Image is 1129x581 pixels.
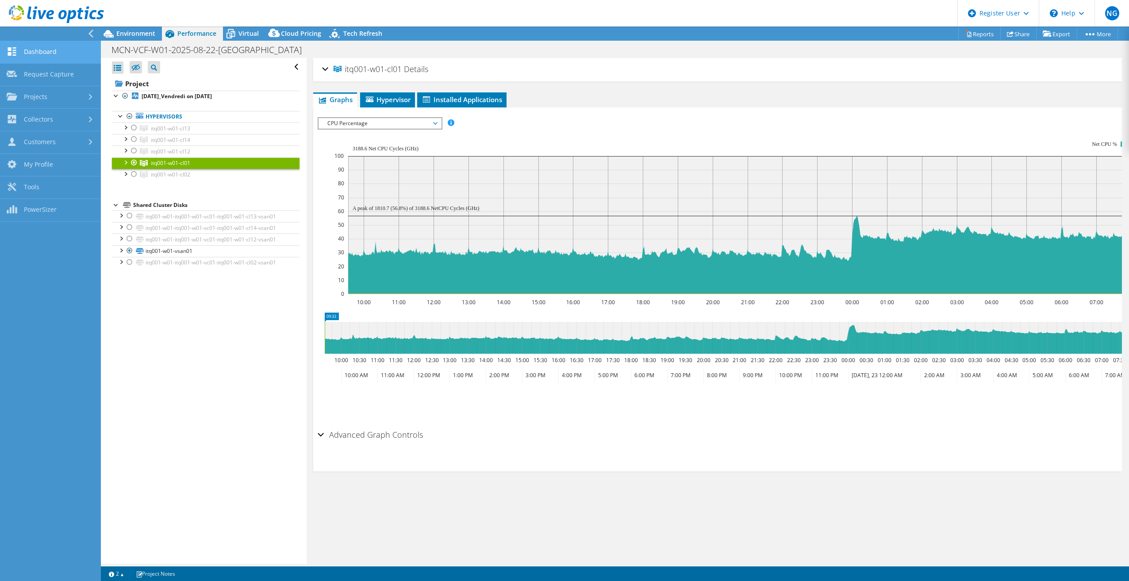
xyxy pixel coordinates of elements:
a: itq001-w01-itq001-w01-vc01-itq001-w01-cl12-vsan01 [112,233,300,245]
h2: Advanced Graph Controls [318,426,423,443]
text: 20:00 [696,356,710,364]
text: 19:00 [660,356,674,364]
span: Virtual [238,29,259,38]
text: 11:00 [392,298,405,306]
a: itq001-w01-itq001-w01-vc01-itq001-w01-cl02-vsan01 [112,257,300,268]
text: 21:00 [741,298,754,306]
text: 20:00 [706,298,719,306]
a: itq001-w01-vsan01 [112,245,300,257]
text: 07:00 [1094,356,1108,364]
text: 12:00 [407,356,420,364]
text: 11:00 [370,356,384,364]
text: A peak of 1810.7 (56.8%) of 3188.6 NetCPU Cycles (GHz) [353,205,480,211]
span: Hypervisor [365,95,411,104]
text: 04:00 [986,356,1000,364]
text: 01:00 [880,298,894,306]
text: 01:30 [895,356,909,364]
text: 05:30 [1040,356,1054,364]
text: 03:00 [950,298,964,306]
text: 100 [334,152,344,160]
span: itq001-w01-cl02 [151,171,190,178]
text: 90 [338,166,344,173]
span: Performance [177,29,216,38]
text: 10 [338,276,344,284]
a: Project [112,76,300,91]
text: 30 [338,248,344,256]
text: 15:00 [515,356,529,364]
text: 01:00 [877,356,891,364]
text: 16:00 [566,298,580,306]
text: 18:30 [642,356,656,364]
text: 14:00 [479,356,492,364]
text: 07:00 [1089,298,1103,306]
text: 23:00 [810,298,824,306]
text: Net CPU % [1092,141,1117,147]
text: 20 [338,263,344,270]
text: 04:00 [984,298,998,306]
span: itq001-w01-cl14 [151,136,190,144]
text: 16:00 [551,356,565,364]
text: 00:30 [859,356,873,364]
text: 15:00 [531,298,545,306]
text: 23:00 [805,356,818,364]
text: 19:30 [678,356,692,364]
text: 16:30 [569,356,583,364]
text: 03:30 [968,356,982,364]
text: 10:30 [352,356,366,364]
a: itq001-w01-itq001-w01-vc01-itq001-w01-cl13-vsan01 [112,210,300,222]
text: 00:00 [841,356,855,364]
a: itq001-w01-cl01 [112,157,300,169]
a: itq001-w01-itq001-w01-vc01-itq001-w01-cl14-vsan01 [112,222,300,233]
h1: MCN-VCF-W01-2025-08-22-[GEOGRAPHIC_DATA] [108,45,315,55]
text: 17:00 [601,298,614,306]
text: 21:30 [750,356,764,364]
a: 2 [103,568,130,579]
span: Installed Applications [422,95,502,104]
text: 18:00 [624,356,637,364]
text: 04:30 [1004,356,1018,364]
text: 22:00 [775,298,789,306]
a: itq001-w01-cl13 [112,122,300,134]
span: CPU Percentage [323,118,437,129]
text: 02:00 [915,298,929,306]
a: Reports [958,27,1001,41]
text: 14:30 [497,356,511,364]
text: 05:00 [1019,298,1033,306]
text: 50 [338,221,344,229]
text: 11:30 [388,356,402,364]
a: itq001-w01-cl14 [112,134,300,145]
b: [DATE]_Vendredi on [DATE] [142,92,212,100]
a: Share [1000,27,1037,41]
text: 20:30 [714,356,728,364]
a: Project Notes [130,568,181,579]
text: 13:00 [442,356,456,364]
text: 40 [338,235,344,242]
text: 0 [341,290,344,298]
span: Tech Refresh [343,29,382,38]
text: 06:00 [1054,298,1068,306]
text: 22:30 [787,356,800,364]
text: 3188.6 Net CPU Cycles (GHz) [353,145,419,152]
text: 02:00 [914,356,927,364]
a: More [1077,27,1118,41]
a: Export [1036,27,1077,41]
text: 70 [338,194,344,201]
span: itq001-w01-cl13 [151,125,190,132]
text: 06:00 [1058,356,1072,364]
a: itq001-w01-cl12 [112,145,300,157]
text: 60 [338,207,344,215]
text: 21:00 [732,356,746,364]
a: [DATE]_Vendredi on [DATE] [112,91,300,102]
text: 12:30 [425,356,438,364]
text: 03:00 [950,356,964,364]
text: 07:30 [1113,356,1126,364]
span: itq001-w01-cl01 [334,65,402,74]
text: 17:00 [588,356,601,364]
a: Hypervisors [112,111,300,122]
text: 13:30 [461,356,474,364]
text: 02:30 [932,356,945,364]
text: 00:00 [845,298,859,306]
span: itq001-w01-cl12 [151,148,190,155]
text: 80 [338,180,344,187]
text: 18:00 [636,298,649,306]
